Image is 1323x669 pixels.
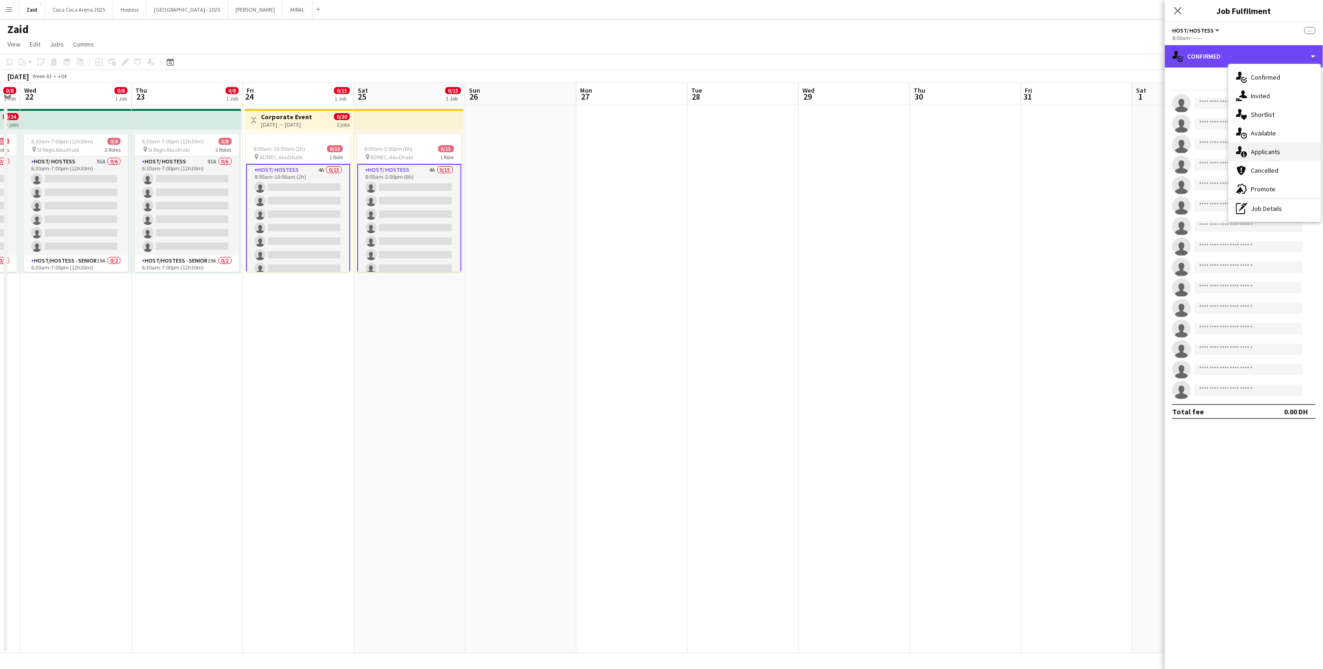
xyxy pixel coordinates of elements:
span: 8:00am-2:00pm (6h) [365,145,413,152]
span: Sun [469,86,480,95]
span: 0/8 [3,87,16,94]
span: Jobs [50,40,64,48]
span: Tue [691,86,702,95]
button: [PERSON_NAME] [228,0,283,19]
span: 0/8 [219,138,232,145]
div: 1 Job [115,95,127,102]
span: 2 Roles [216,146,232,153]
button: [GEOGRAPHIC_DATA] - 2025 [147,0,228,19]
app-card-role: Host/ Hostess4A0/158:00am-10:00am (2h) [246,164,350,386]
span: -- [1304,27,1316,34]
span: Wed [802,86,815,95]
span: 2 Roles [105,146,120,153]
div: [DATE] → [DATE] [261,121,312,128]
div: Job Details [1229,199,1321,218]
span: ADNEC, AbuDhabi [260,154,302,161]
span: 0/24 [3,113,19,120]
span: Fri [1025,86,1032,95]
div: 0.00 DH [1284,407,1308,416]
span: Host/ Hostess [1172,27,1214,34]
span: St Regis Abudhabi [37,146,79,153]
app-card-role: Host/ Hostess4A0/158:00am-2:00pm (6h) [357,164,461,386]
a: Jobs [46,38,67,50]
app-job-card: 6:30am-7:00pm (12h30m)0/8 St Regis Abudhabi2 RolesHost/ Hostess91A0/66:30am-7:00pm (12h30m) Host/... [135,134,239,272]
span: Available [1251,129,1276,137]
span: 1 Role [329,154,343,161]
a: Edit [26,38,44,50]
span: Shortlist [1251,110,1275,119]
app-card-role: Host/Hostess - Senior19A0/26:30am-7:00pm (12h30m) [24,256,128,301]
span: 0/15 [334,87,350,94]
span: St Regis Abudhabi [148,146,190,153]
div: [DATE] [7,72,29,81]
app-card-role: Host/ Hostess91A0/66:30am-7:00pm (12h30m) [24,156,128,256]
span: Sat [1136,86,1146,95]
span: 8:00am-10:00am (2h) [254,145,305,152]
span: ADNEC, AbuDhabi [371,154,414,161]
app-card-role: Host/ Hostess91A0/66:30am-7:00pm (12h30m) [135,156,239,256]
div: Confirmed [1165,45,1323,68]
span: 0/15 [438,145,454,152]
div: 1 Job [334,95,349,102]
span: 27 [579,91,592,102]
span: 1 Role [441,154,454,161]
span: 0/15 [327,145,343,152]
span: Invited [1251,92,1270,100]
span: 23 [134,91,147,102]
span: Sat [358,86,368,95]
div: 2 jobs [337,120,350,128]
button: Host/ Hostess [1172,27,1221,34]
span: Thu [135,86,147,95]
span: 6:30am-7:00pm (12h30m) [31,138,93,145]
span: 6:30am-7:00pm (12h30m) [142,138,204,145]
app-job-card: 8:00am-10:00am (2h)0/15 ADNEC, AbuDhabi1 RoleHost/ Hostess4A0/158:00am-10:00am (2h) [246,134,350,272]
app-job-card: 8:00am-2:00pm (6h)0/15 ADNEC, AbuDhabi1 RoleHost/ Hostess4A0/158:00am-2:00pm (6h) [357,134,461,272]
span: Fri [247,86,254,95]
span: Cancelled [1251,166,1278,175]
span: Thu [914,86,925,95]
span: Edit [30,40,40,48]
div: 1 Job [226,95,238,102]
button: Coca Coca Arena 2025 [45,0,113,19]
span: Week 43 [31,73,54,80]
span: Applicants [1251,148,1280,156]
span: 0/8 [107,138,120,145]
span: 30 [912,91,925,102]
span: Comms [73,40,94,48]
span: View [7,40,20,48]
div: +04 [58,73,67,80]
span: 0/15 [445,87,461,94]
button: Zaid [19,0,45,19]
span: 26 [468,91,480,102]
app-card-role: Host/Hostess - Senior19A0/26:30am-7:00pm (12h30m) [135,256,239,301]
span: Wed [24,86,36,95]
span: 31 [1023,91,1032,102]
span: 0/8 [114,87,127,94]
span: 1 [1135,91,1146,102]
span: 28 [690,91,702,102]
button: MIRAL [283,0,313,19]
span: 22 [23,91,36,102]
div: Total fee [1172,407,1204,416]
button: Hostess [113,0,147,19]
h3: Corporate Event [261,113,312,121]
span: 0/8 [226,87,239,94]
a: Comms [69,38,98,50]
span: 29 [801,91,815,102]
span: 25 [356,91,368,102]
h3: Job Fulfilment [1165,5,1323,17]
app-job-card: 6:30am-7:00pm (12h30m)0/8 St Regis Abudhabi2 RolesHost/ Hostess91A0/66:30am-7:00pm (12h30m) Host/... [24,134,128,272]
span: Confirmed [1251,73,1280,81]
span: Promote [1251,185,1276,193]
div: 1 Job [446,95,461,102]
span: 24 [245,91,254,102]
span: 0/30 [334,113,350,120]
a: View [4,38,24,50]
h1: Zaid [7,22,29,36]
div: 3 jobs [6,120,19,128]
span: Mon [580,86,592,95]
